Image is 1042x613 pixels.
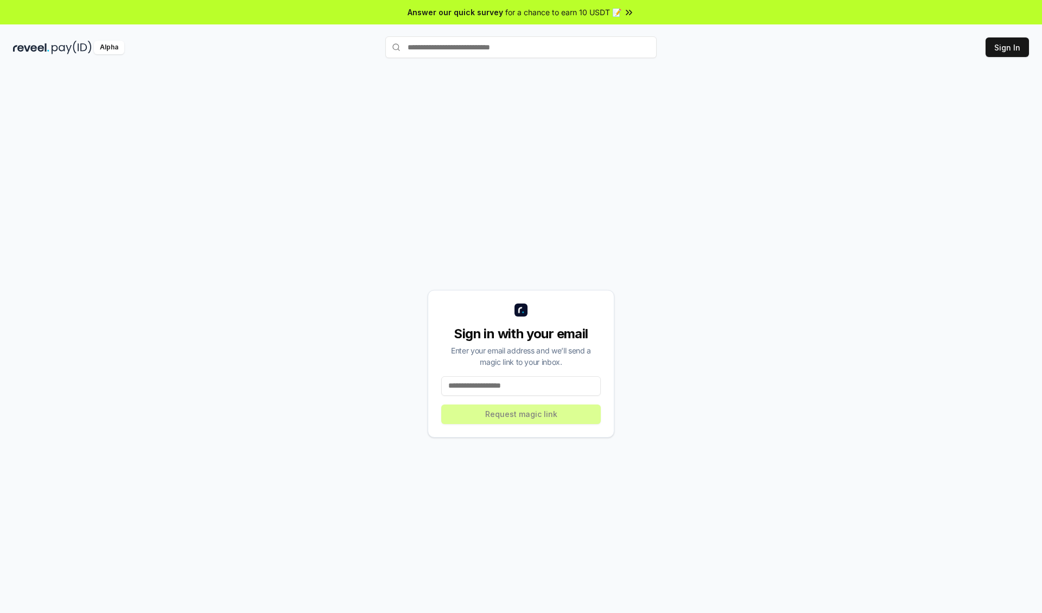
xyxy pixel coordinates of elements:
div: Enter your email address and we’ll send a magic link to your inbox. [441,345,601,368]
button: Sign In [986,37,1029,57]
img: reveel_dark [13,41,49,54]
div: Sign in with your email [441,325,601,343]
div: Alpha [94,41,124,54]
img: pay_id [52,41,92,54]
span: Answer our quick survey [408,7,503,18]
img: logo_small [514,304,528,317]
span: for a chance to earn 10 USDT 📝 [505,7,621,18]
